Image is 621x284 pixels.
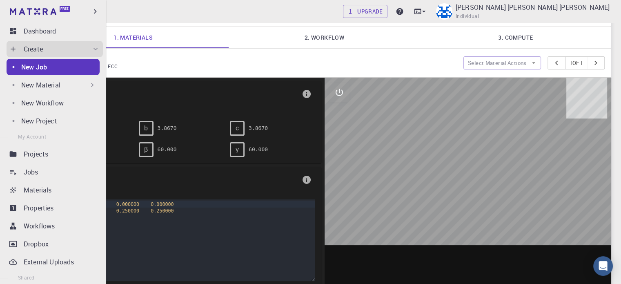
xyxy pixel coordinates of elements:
[420,27,611,48] a: 3. Compute
[7,146,103,162] a: Projects
[21,116,57,126] p: New Project
[18,133,46,140] span: My Account
[151,201,174,207] span: 0.000000
[463,56,541,69] button: Select Material Actions
[249,121,268,135] pre: 3.8670
[116,208,139,214] span: 0.250000
[24,257,74,267] p: External Uploads
[7,182,103,198] a: Materials
[21,80,60,90] p: New Material
[7,95,100,111] a: New Workflow
[548,56,605,69] div: pager
[298,172,315,188] button: info
[24,167,38,177] p: Jobs
[47,173,298,186] span: Basis
[298,86,315,102] button: info
[7,113,100,129] a: New Project
[436,3,452,20] img: Syed Imran Abbas Shah
[236,146,239,153] span: γ
[18,274,34,281] span: Shared
[456,12,479,20] span: Individual
[24,44,43,54] p: Create
[21,62,47,72] p: New Job
[47,87,298,101] span: Lattice
[158,121,177,135] pre: 3.8670
[456,2,610,12] p: [PERSON_NAME] [PERSON_NAME] [PERSON_NAME]
[151,208,174,214] span: 0.250000
[24,149,48,159] p: Projects
[24,203,54,213] p: Properties
[236,125,239,132] span: c
[47,101,298,108] span: FCC
[24,26,56,36] p: Dashboard
[116,201,139,207] span: 0.000000
[24,221,55,231] p: Workflows
[7,23,103,39] a: Dashboard
[249,142,268,157] pre: 60.000
[229,27,420,48] a: 2. Workflow
[158,142,177,157] pre: 60.000
[7,77,100,93] div: New Material
[7,254,103,270] a: External Uploads
[38,27,229,48] a: 1. Materials
[10,8,56,15] img: logo
[7,218,103,234] a: Workflows
[593,256,613,276] div: Open Intercom Messenger
[7,41,103,57] div: Create
[65,55,457,63] p: Silicon FCC
[7,236,103,252] a: Dropbox
[16,6,46,13] span: Support
[7,59,100,75] a: New Job
[7,200,103,216] a: Properties
[7,164,103,180] a: Jobs
[24,239,49,249] p: Dropbox
[144,125,148,132] span: b
[24,185,51,195] p: Materials
[565,56,588,69] button: 1of1
[144,146,148,153] span: β
[108,63,121,69] span: FCC
[343,5,387,18] a: Upgrade
[21,98,64,108] p: New Workflow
